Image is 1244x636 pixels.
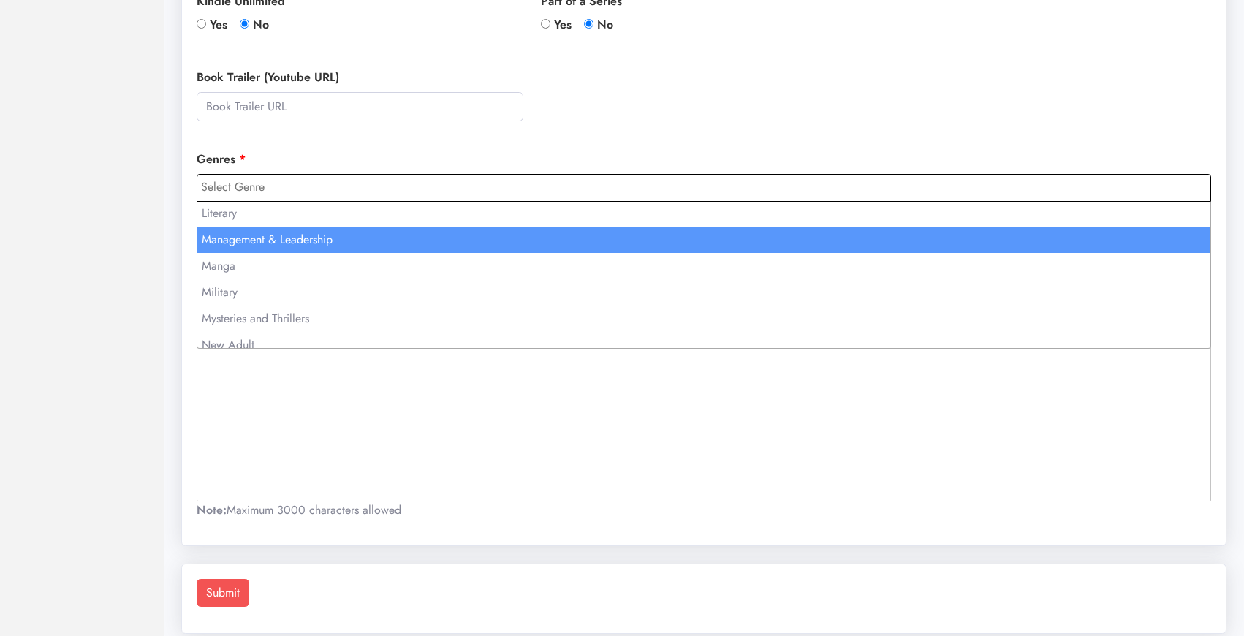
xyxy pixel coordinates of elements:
[197,306,1210,332] li: Mysteries and Thrillers
[197,501,227,518] b: Note:
[197,501,1211,519] div: Maximum 3000 characters allowed
[240,19,249,29] input: No
[197,279,1210,306] li: Military
[197,332,1210,358] li: New Adult
[197,92,523,121] input: Book Trailer URL
[584,19,593,29] input: No
[240,16,269,34] label: No
[197,200,1210,227] li: Literary
[584,16,613,34] label: No
[197,282,1211,501] div: Rich Text Editor, main
[197,253,1210,279] li: Manga
[201,178,1214,196] input: Select Genre
[197,151,246,168] label: Genres
[197,16,227,34] label: Yes
[197,227,1210,253] li: Management & Leadership
[541,19,550,29] input: Yes
[197,579,249,607] button: Submit
[197,69,339,86] label: Book Trailer (Youtube URL)
[197,19,206,29] input: Yes
[541,16,572,34] label: Yes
